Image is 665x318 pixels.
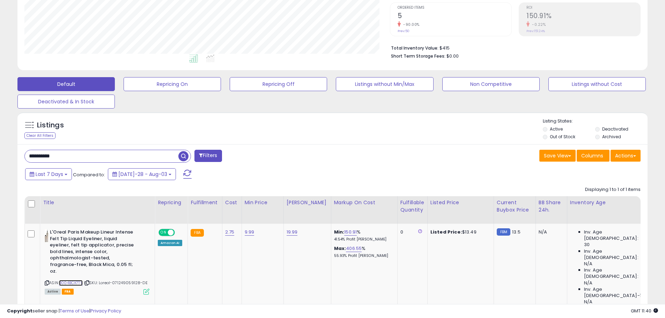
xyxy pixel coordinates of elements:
[526,12,640,21] h2: 150.91%
[108,168,176,180] button: [DATE]-28 - Aug-03
[550,126,563,132] label: Active
[159,230,168,236] span: ON
[530,22,546,27] small: -0.22%
[401,22,420,27] small: -90.00%
[400,229,422,235] div: 0
[7,308,121,315] div: seller snap | |
[391,53,445,59] b: Short Term Storage Fees:
[334,253,392,258] p: 55.93% Profit [PERSON_NAME]
[84,280,148,286] span: | SKU: Loreal-071249059128-DE
[36,171,63,178] span: Last 7 Days
[539,150,576,162] button: Save View
[60,308,89,314] a: Terms of Use
[17,95,115,109] button: Deactivated & In Stock
[446,53,459,59] span: $0.00
[584,286,648,299] span: Inv. Age [DEMOGRAPHIC_DATA]-180:
[225,199,239,206] div: Cost
[584,248,648,261] span: Inv. Age [DEMOGRAPHIC_DATA]:
[391,45,438,51] b: Total Inventory Value:
[334,199,394,206] div: Markup on Cost
[548,77,646,91] button: Listings without Cost
[334,229,345,235] b: Min:
[336,77,433,91] button: Listings without Min/Max
[45,229,48,243] img: 21PZqT7k3uL._SL40_.jpg
[118,171,167,178] span: [DATE]-28 - Aug-03
[602,126,628,132] label: Deactivated
[331,196,397,224] th: The percentage added to the cost of goods (COGS) that forms the calculator for Min & Max prices.
[584,229,648,242] span: Inv. Age [DEMOGRAPHIC_DATA]:
[17,77,115,91] button: Default
[37,120,64,130] h5: Listings
[584,267,648,280] span: Inv. Age [DEMOGRAPHIC_DATA]:
[543,118,648,125] p: Listing States:
[191,199,219,206] div: Fulfillment
[43,199,152,206] div: Title
[90,308,121,314] a: Privacy Policy
[398,29,409,33] small: Prev: 50
[191,229,204,237] small: FBA
[400,199,424,214] div: Fulfillable Quantity
[334,245,392,258] div: %
[245,199,281,206] div: Min Price
[581,152,603,159] span: Columns
[25,168,72,180] button: Last 7 Days
[287,229,298,236] a: 19.99
[631,308,658,314] span: 2025-08-11 11:40 GMT
[512,229,520,235] span: 13.5
[398,6,511,10] span: Ordered Items
[225,229,235,236] a: 2.75
[346,245,362,252] a: 406.55
[334,245,346,252] b: Max:
[442,77,540,91] button: Non Competitive
[24,132,56,139] div: Clear All Filters
[585,186,641,193] div: Displaying 1 to 1 of 1 items
[59,280,83,286] a: B004BCX7TY
[62,289,74,295] span: FBA
[550,134,575,140] label: Out of Stock
[391,43,635,52] li: $415
[158,240,182,246] div: Amazon AI
[398,12,511,21] h2: 5
[497,228,510,236] small: FBM
[577,150,609,162] button: Columns
[430,229,488,235] div: $13.49
[602,134,621,140] label: Archived
[194,150,222,162] button: Filters
[430,199,491,206] div: Listed Price
[526,6,640,10] span: ROI
[7,308,32,314] strong: Copyright
[584,280,592,286] span: N/A
[539,229,562,235] div: N/A
[611,150,641,162] button: Actions
[174,230,185,236] span: OFF
[526,29,545,33] small: Prev: 151.24%
[73,171,105,178] span: Compared to:
[584,261,592,267] span: N/A
[50,229,135,276] b: L'Oreal Paris Makeup Lineur Intense Felt Tip Liquid Eyeliner, liquid eyeliner, felt tip applicato...
[245,229,254,236] a: 9.99
[45,289,61,295] span: All listings currently available for purchase on Amazon
[45,229,149,294] div: ASIN:
[287,199,328,206] div: [PERSON_NAME]
[230,77,327,91] button: Repricing Off
[344,229,357,236] a: 150.91
[334,229,392,242] div: %
[124,77,221,91] button: Repricing On
[334,237,392,242] p: 41.54% Profit [PERSON_NAME]
[430,229,462,235] b: Listed Price:
[570,199,650,206] div: Inventory Age
[539,199,564,214] div: BB Share 24h.
[158,199,185,206] div: Repricing
[497,199,533,214] div: Current Buybox Price
[584,242,590,248] span: 30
